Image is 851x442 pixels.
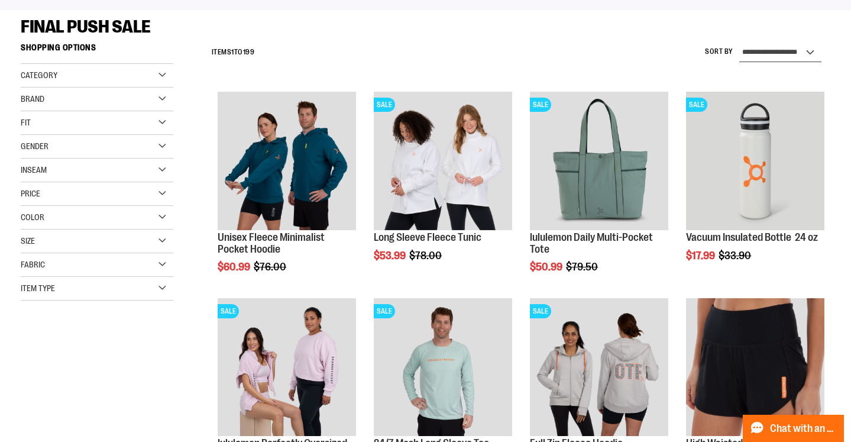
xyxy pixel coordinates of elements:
span: 1 [231,48,234,56]
img: Product image for Fleece Long Sleeve [374,92,512,230]
span: Item Type [21,283,55,293]
span: SALE [686,98,707,112]
h2: Items to [212,43,255,62]
span: FINAL PUSH SALE [21,17,151,37]
div: product [368,86,518,291]
button: Chat with an Expert [743,415,844,442]
label: Sort By [705,47,733,57]
span: Fabric [21,260,45,269]
span: SALE [218,304,239,318]
a: Unisex Fleece Minimalist Pocket Hoodie [218,231,325,255]
span: $33.90 [719,250,753,262]
a: Vacuum Insulated Bottle 24 ozSALE [686,92,824,232]
div: product [680,86,830,291]
span: $78.00 [409,250,444,262]
span: SALE [374,304,395,318]
img: High Waisted Rib Run Shorts [686,298,824,437]
span: $79.50 [566,261,600,273]
span: Color [21,212,44,222]
img: lululemon Daily Multi-Pocket Tote [530,92,668,230]
a: Main Image of 1457091SALE [530,298,668,438]
span: $76.00 [254,261,288,273]
img: Vacuum Insulated Bottle 24 oz [686,92,824,230]
a: lululemon Daily Multi-Pocket ToteSALE [530,92,668,232]
strong: Shopping Options [21,37,173,64]
span: SALE [530,304,551,318]
span: $17.99 [686,250,717,262]
div: product [212,86,362,303]
span: SALE [530,98,551,112]
img: Unisex Fleece Minimalist Pocket Hoodie [218,92,356,230]
a: Vacuum Insulated Bottle 24 oz [686,231,818,243]
img: Main Image of 1457091 [530,298,668,437]
a: Unisex Fleece Minimalist Pocket Hoodie [218,92,356,232]
span: Chat with an Expert [770,423,837,434]
a: High Waisted Rib Run Shorts [686,298,824,438]
span: 199 [243,48,255,56]
img: Main Image of 1457095 [374,298,512,437]
div: product [524,86,674,303]
span: SALE [374,98,395,112]
span: Gender [21,141,48,151]
a: Main Image of 1457095SALE [374,298,512,438]
a: Long Sleeve Fleece Tunic [374,231,481,243]
span: Inseam [21,165,47,175]
a: lululemon Perfectly Oversized Cropped CrewSALE [218,298,356,438]
span: Size [21,236,35,246]
span: $53.99 [374,250,407,262]
a: Product image for Fleece Long SleeveSALE [374,92,512,232]
span: $50.99 [530,261,564,273]
span: Brand [21,94,44,104]
img: lululemon Perfectly Oversized Cropped Crew [218,298,356,437]
a: lululemon Daily Multi-Pocket Tote [530,231,653,255]
span: Category [21,70,57,80]
span: Price [21,189,40,198]
span: $60.99 [218,261,252,273]
span: Fit [21,118,31,127]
